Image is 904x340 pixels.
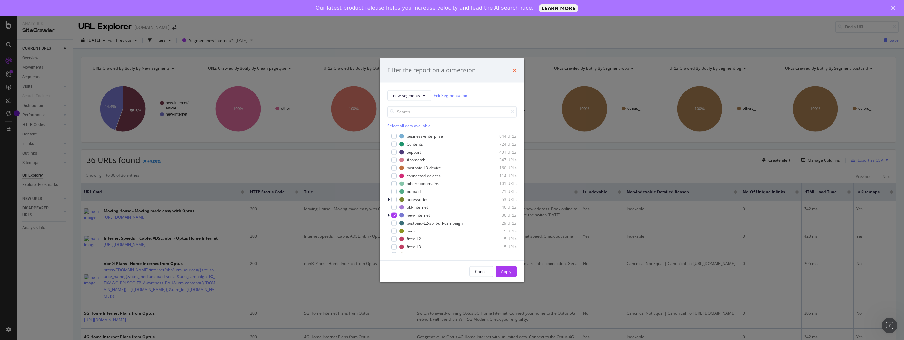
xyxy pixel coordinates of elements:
[393,93,420,98] span: new-segments
[484,212,517,218] div: 36 URLs
[316,5,534,11] div: Our latest product release helps you increase velocity and lead the AI search race.
[484,244,517,250] div: 5 URLs
[407,181,439,186] div: othersubdomains
[484,252,517,257] div: 4 URLs
[539,4,578,12] a: LEARN MORE
[484,205,517,210] div: 46 URLs
[407,220,463,226] div: postpaid-L2-split-url-campaign
[387,66,476,75] div: Filter the report on a dimension
[387,90,431,101] button: new-segments
[407,228,417,234] div: home
[496,266,517,277] button: Apply
[407,236,421,242] div: fixed-L2
[407,134,443,139] div: business-enterprise
[484,220,517,226] div: 29 URLs
[407,173,441,179] div: connected-devices
[407,149,421,155] div: Support
[407,244,421,250] div: fixed-L3
[501,269,511,274] div: Apply
[387,123,517,128] div: Select all data available
[484,197,517,202] div: 53 URLs
[407,205,428,210] div: old-internet
[484,141,517,147] div: 724 URLs
[469,266,493,277] button: Cancel
[513,66,517,75] div: times
[891,6,898,10] div: Close
[380,58,524,282] div: modal
[484,157,517,163] div: 347 URLs
[484,228,517,234] div: 15 URLs
[484,173,517,179] div: 114 URLs
[387,106,517,117] input: Search
[484,149,517,155] div: 401 URLs
[407,141,423,147] div: Contents
[407,189,421,194] div: prepaid
[484,134,517,139] div: 844 URLs
[882,318,897,333] iframe: Intercom live chat
[407,165,441,171] div: postpaid-L3-device
[484,181,517,186] div: 101 URLs
[407,212,430,218] div: new-internet
[484,236,517,242] div: 5 URLs
[407,197,428,202] div: accessories
[484,189,517,194] div: 71 URLs
[407,157,425,163] div: #nomatch
[484,165,517,171] div: 160 URLs
[407,252,417,257] div: 5G-L3
[475,269,488,274] div: Cancel
[434,92,467,99] a: Edit Segmentation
